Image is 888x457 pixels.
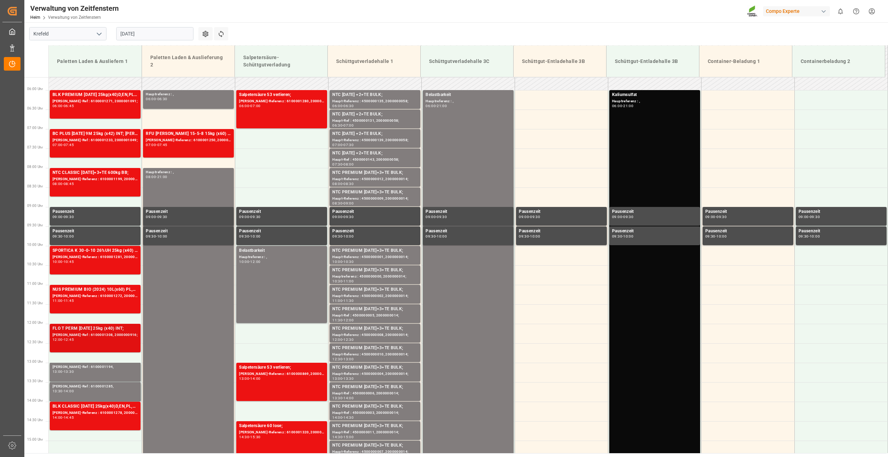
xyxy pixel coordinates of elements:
div: Schüttgutverladehalle 1 [333,55,415,68]
div: - [249,377,250,380]
div: Belastbarkeit [426,91,511,98]
div: Salpetersäure 53 verlieren; [239,364,324,371]
div: Salpetersäure-Schüttgutverladung [240,51,322,71]
div: Haupt-Ref : 4500000006, 2000000014; [332,391,418,396]
div: Containerbeladung 2 [798,55,879,68]
div: 12:30 [332,358,342,361]
div: NTC PREMIUM [DATE]+3+TE BULK; [332,345,418,352]
div: 13:30 [64,370,74,373]
div: Haupt-Referenz : 4500000135, 2000000058; [332,98,418,104]
div: 14:00 [53,416,63,419]
div: - [342,182,343,185]
div: Salpetersäure 53 verlieren; [239,91,324,98]
div: - [715,215,716,218]
span: 08:30 Uhr [27,184,43,188]
div: 12:00 [343,319,354,322]
div: [PERSON_NAME]-Referenz : 6100001320, 2000001144; [239,430,324,435]
div: 07:30 [332,163,342,166]
input: TT-MM-JJJJ [116,27,193,40]
div: Haupt-Ref : 4500000005, 2000000014; [332,313,418,319]
div: 21:00 [623,104,633,107]
div: NTC CLASSIC [DATE]+3+TE 600kg BB; [53,169,138,176]
div: [PERSON_NAME]-Referenz : 6100001281, 2000001115; [53,254,138,260]
span: 11:00 Uhr [27,282,43,286]
div: 14:00 [64,390,74,393]
div: Hauptreferenz : , [426,98,511,104]
div: - [156,235,157,238]
div: - [809,215,810,218]
div: 09:30 [332,235,342,238]
div: Pausenzeit [519,228,604,235]
div: - [342,124,343,127]
div: 14:00 [332,416,342,419]
div: 09:30 [716,215,727,218]
div: Pausenzeit [239,208,324,215]
a: Heim [30,15,40,20]
div: 09:30 [705,235,715,238]
div: Haupt-Referenz : 4500000002, 2000000014; [332,293,418,299]
div: 13:00 [343,358,354,361]
span: 07:30 Uhr [27,145,43,149]
div: Pausenzeit [332,228,418,235]
div: Schüttgutverladehalle 3C [426,55,508,68]
div: - [436,235,437,238]
div: - [156,143,157,146]
div: - [63,235,64,238]
div: [PERSON_NAME]-Ref : 6100001271, 2000001091; [53,98,138,104]
div: Schüttgut-Entladehalle 3B [612,55,693,68]
span: 10:30 Uhr [27,262,43,266]
div: 10:30 [332,280,342,283]
div: 07:00 [146,143,156,146]
div: 09:00 [53,215,63,218]
div: 09:00 [612,215,622,218]
div: 09:00 [705,215,715,218]
div: 10:30 [343,260,354,263]
div: 11:00 [332,299,342,302]
div: 08:30 [332,202,342,205]
div: NTC PREMIUM [DATE]+3+TE BULK; [332,247,418,254]
span: 12:00 Uhr [27,321,43,324]
div: Haupt-Ref : 4500000011, 2000000014; [332,430,418,435]
div: - [342,143,343,146]
div: [PERSON_NAME]-Referenz : 6100000869, 2000000889; [239,371,324,377]
div: NTC PREMIUM [DATE]+3+TE BULK; [332,169,418,176]
div: 09:30 [612,235,622,238]
div: 10:00 [64,235,74,238]
div: 09:30 [53,235,63,238]
div: [PERSON_NAME]-Referenz : 6100001278, 2000000946; [53,410,138,416]
div: Container-Beladung 1 [705,55,786,68]
div: FLO T PERM [DATE] 25kg (x40) INT; [53,325,138,332]
span: 08:00 Uhr [27,165,43,169]
div: - [342,416,343,419]
div: 06:00 [239,104,249,107]
div: - [342,396,343,400]
div: 06:30 [343,104,354,107]
div: 06:30 [157,97,167,101]
div: Haupt-Ref : 4500000003, 2000000014; [332,410,418,416]
div: 07:00 [53,143,63,146]
div: SPORTICA K 30-0-10 26%UH 25kg (x40) INT; FLO T PERM [DATE] 25kg (x40) INT; BLK CLASSIC [DATE] 25k... [53,247,138,254]
div: - [715,235,716,238]
div: NTC PREMIUM [DATE]+3+TE BULK; [332,403,418,410]
div: NTC [DATE] +2+TE BULK; [332,130,418,137]
span: 06:30 Uhr [27,106,43,110]
img: Screenshot%202023-09-29%20at%2010.02.21.png_1712312052.png [747,5,758,17]
div: BLK PREMIUM [DATE] 25kg(x40)D,EN,PL,FNL; NTC PREMIUM [DATE] 25kg (x40) D,EN,PL; [53,91,138,98]
div: 15:30 [250,435,260,439]
div: 10:00 [53,260,63,263]
div: Pausenzeit [799,208,884,215]
div: 09:30 [146,235,156,238]
button: 0 neue Benachrichtigungen anzeigen [833,3,848,19]
div: Pausenzeit [612,228,697,235]
div: 06:45 [64,104,74,107]
div: NTC PREMIUM [DATE]+3+TE BULK; [332,286,418,293]
div: 09:00 [239,215,249,218]
div: 06:00 [53,104,63,107]
div: 21:00 [437,104,447,107]
div: - [156,175,157,178]
div: [PERSON_NAME]-Referenz : 6100001250, 2000000718; [146,137,231,143]
div: NTC PREMIUM [DATE]+3+TE BULK; [332,442,418,449]
div: Pausenzeit [239,228,324,235]
div: 08:00 [53,182,63,185]
div: - [622,235,623,238]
